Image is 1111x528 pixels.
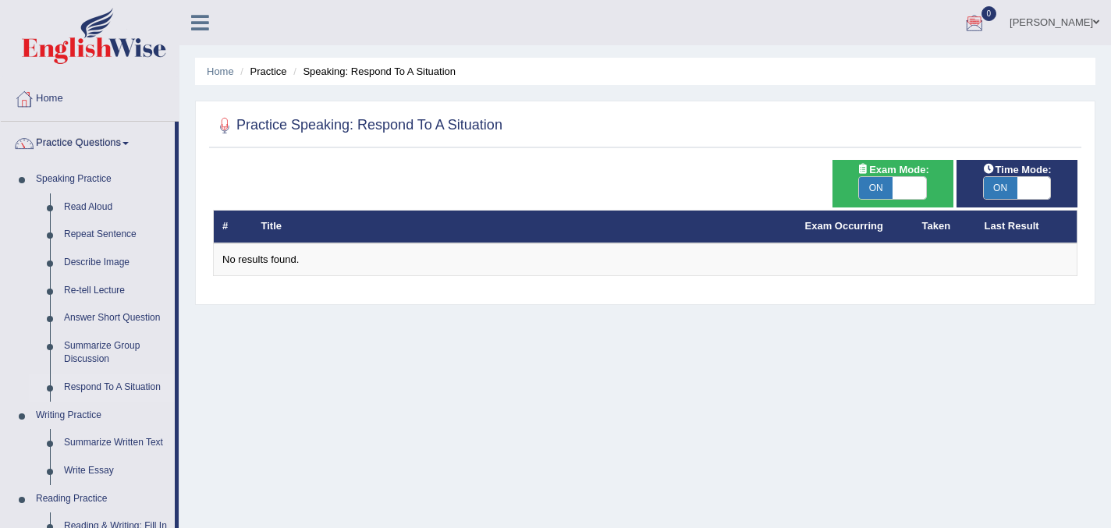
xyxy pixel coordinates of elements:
[207,66,234,77] a: Home
[1,122,175,161] a: Practice Questions
[57,277,175,305] a: Re-tell Lecture
[214,211,253,243] th: #
[1,77,179,116] a: Home
[57,429,175,457] a: Summarize Written Text
[57,457,175,485] a: Write Essay
[850,161,935,178] span: Exam Mode:
[29,485,175,513] a: Reading Practice
[222,253,1068,268] div: No results found.
[57,332,175,374] a: Summarize Group Discussion
[236,64,286,79] li: Practice
[976,211,1077,243] th: Last Result
[832,160,953,207] div: Show exams occurring in exams
[914,211,976,243] th: Taken
[57,193,175,221] a: Read Aloud
[977,161,1058,178] span: Time Mode:
[213,114,502,137] h2: Practice Speaking: Respond To A Situation
[289,64,456,79] li: Speaking: Respond To A Situation
[29,402,175,430] a: Writing Practice
[29,165,175,193] a: Speaking Practice
[57,221,175,249] a: Repeat Sentence
[981,6,997,21] span: 0
[57,374,175,402] a: Respond To A Situation
[984,177,1017,199] span: ON
[253,211,797,243] th: Title
[805,220,883,232] a: Exam Occurring
[57,249,175,277] a: Describe Image
[57,304,175,332] a: Answer Short Question
[859,177,893,199] span: ON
